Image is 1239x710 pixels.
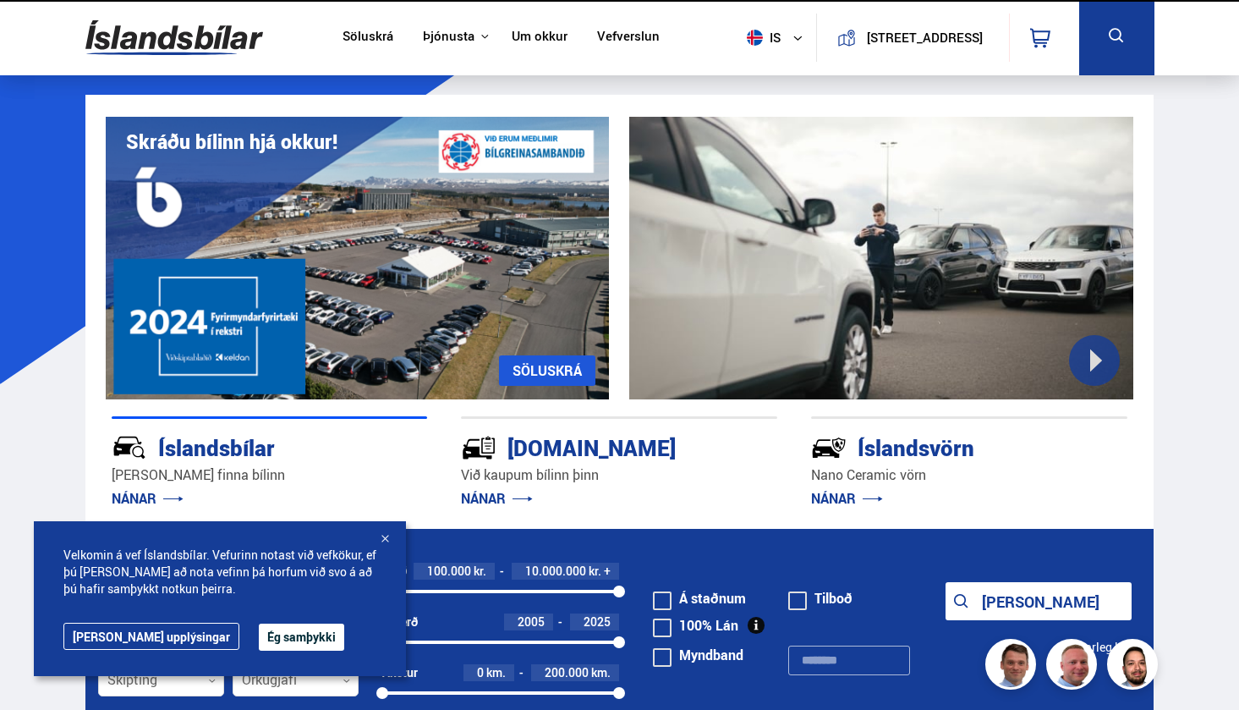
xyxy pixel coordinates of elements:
a: Um okkur [512,29,567,47]
img: G0Ugv5HjCgRt.svg [85,10,263,65]
a: Söluskrá [343,29,393,47]
button: Ítarleg leit [1063,628,1132,666]
span: km. [591,666,611,680]
a: Vefverslun [597,29,660,47]
div: Íslandsvörn [811,432,1067,461]
img: JRvxyua_JYH6wB4c.svg [112,430,147,465]
span: kr. [474,564,486,578]
span: 200.000 [545,664,589,680]
button: [PERSON_NAME] [946,582,1132,620]
button: Þjónusta [423,29,474,45]
img: FbJEzSuNWCJXmdc-.webp [988,641,1039,692]
img: siFngHWaQ9KaOqBr.png [1049,641,1099,692]
div: Akstur [382,666,418,680]
button: is [740,13,816,63]
label: Á staðnum [653,592,746,605]
a: [STREET_ADDRESS] [826,14,999,62]
p: Við kaupum bílinn þinn [461,465,777,485]
button: [STREET_ADDRESS] [863,30,987,45]
span: 2025 [584,614,611,630]
label: 100% Lán [653,619,738,632]
a: NÁNAR [112,489,184,508]
span: 0 [477,664,484,680]
img: tr5P-W3DuiFaO7aO.svg [461,430,496,465]
img: eKx6w-_Home_640_.png [106,117,610,399]
h1: Skráðu bílinn hjá okkur! [126,130,337,153]
label: Tilboð [788,592,852,605]
div: [DOMAIN_NAME] [461,432,717,461]
span: is [740,30,782,46]
a: NÁNAR [811,489,883,508]
span: 100.000 [427,563,471,579]
a: [PERSON_NAME] upplýsingar [63,623,239,650]
img: nhp88E3Fdnt1Opn2.png [1110,641,1160,692]
a: NÁNAR [461,489,533,508]
span: 2005 [518,614,545,630]
span: + [604,564,611,578]
img: -Svtn6bYgwAsiwNX.svg [811,430,847,465]
span: 10.000.000 [525,563,586,579]
button: Ég samþykki [259,624,344,651]
div: Íslandsbílar [112,432,368,461]
p: [PERSON_NAME] finna bílinn [112,465,428,485]
a: SÖLUSKRÁ [499,355,595,386]
p: Nano Ceramic vörn [811,465,1127,485]
span: kr. [589,564,601,578]
img: svg+xml;base64,PHN2ZyB4bWxucz0iaHR0cDovL3d3dy53My5vcmcvMjAwMC9zdmciIHdpZHRoPSI1MTIiIGhlaWdodD0iNT... [747,30,763,46]
span: km. [486,666,506,680]
label: Myndband [653,648,743,662]
span: Velkomin á vef Íslandsbílar. Vefurinn notast við vefkökur, ef þú [PERSON_NAME] að nota vefinn þá ... [63,547,376,597]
